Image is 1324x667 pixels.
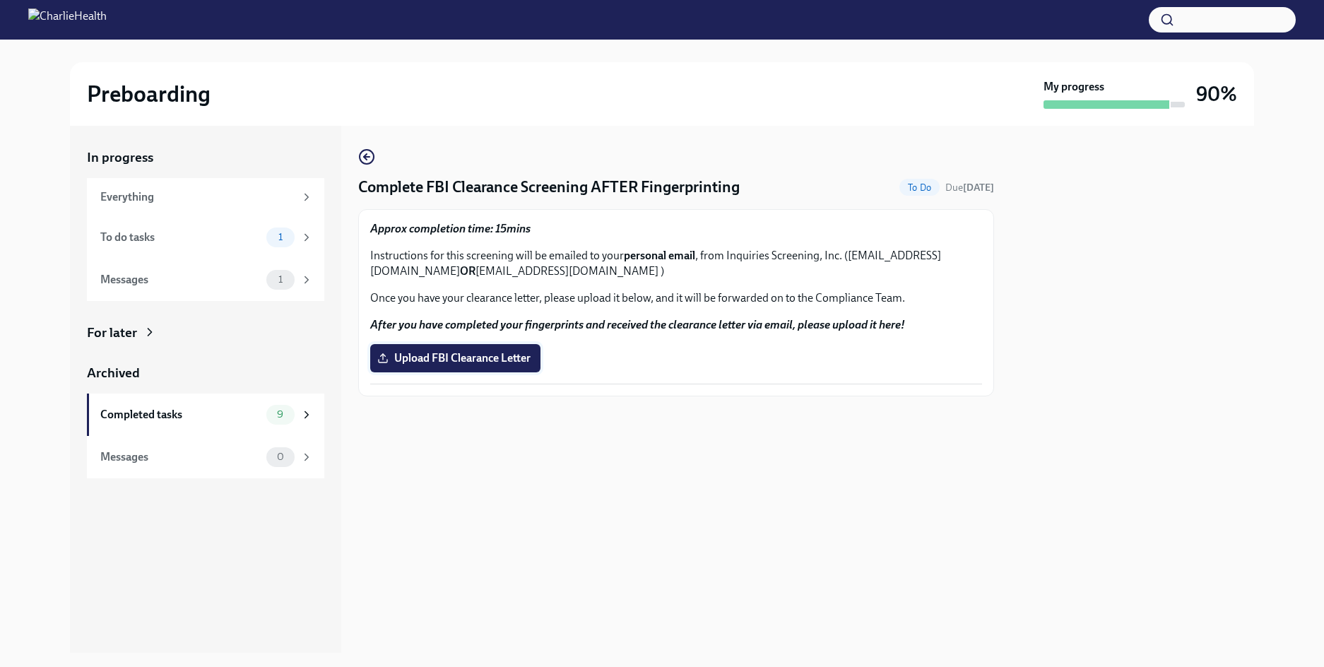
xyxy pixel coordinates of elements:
[100,272,261,288] div: Messages
[945,182,994,194] span: Due
[87,324,324,342] a: For later
[87,259,324,301] a: Messages1
[358,177,740,198] h4: Complete FBI Clearance Screening AFTER Fingerprinting
[268,451,292,462] span: 0
[370,344,540,372] label: Upload FBI Clearance Letter
[87,436,324,478] a: Messages0
[87,178,324,216] a: Everything
[28,8,107,31] img: CharlieHealth
[270,232,291,242] span: 1
[624,249,695,262] strong: personal email
[963,182,994,194] strong: [DATE]
[100,189,295,205] div: Everything
[945,181,994,194] span: September 18th, 2025 09:00
[100,230,261,245] div: To do tasks
[1044,79,1104,95] strong: My progress
[270,274,291,285] span: 1
[100,407,261,423] div: Completed tasks
[87,364,324,382] a: Archived
[87,394,324,436] a: Completed tasks9
[370,290,982,306] p: Once you have your clearance letter, please upload it below, and it will be forwarded on to the C...
[370,318,905,331] strong: After you have completed your fingerprints and received the clearance letter via email, please up...
[87,148,324,167] a: In progress
[87,216,324,259] a: To do tasks1
[268,409,292,420] span: 9
[100,449,261,465] div: Messages
[1196,81,1237,107] h3: 90%
[87,324,137,342] div: For later
[87,80,211,108] h2: Preboarding
[370,248,982,279] p: Instructions for this screening will be emailed to your , from Inquiries Screening, Inc. ([EMAIL_...
[460,264,475,278] strong: OR
[899,182,940,193] span: To Do
[370,222,531,235] strong: Approx completion time: 15mins
[380,351,531,365] span: Upload FBI Clearance Letter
